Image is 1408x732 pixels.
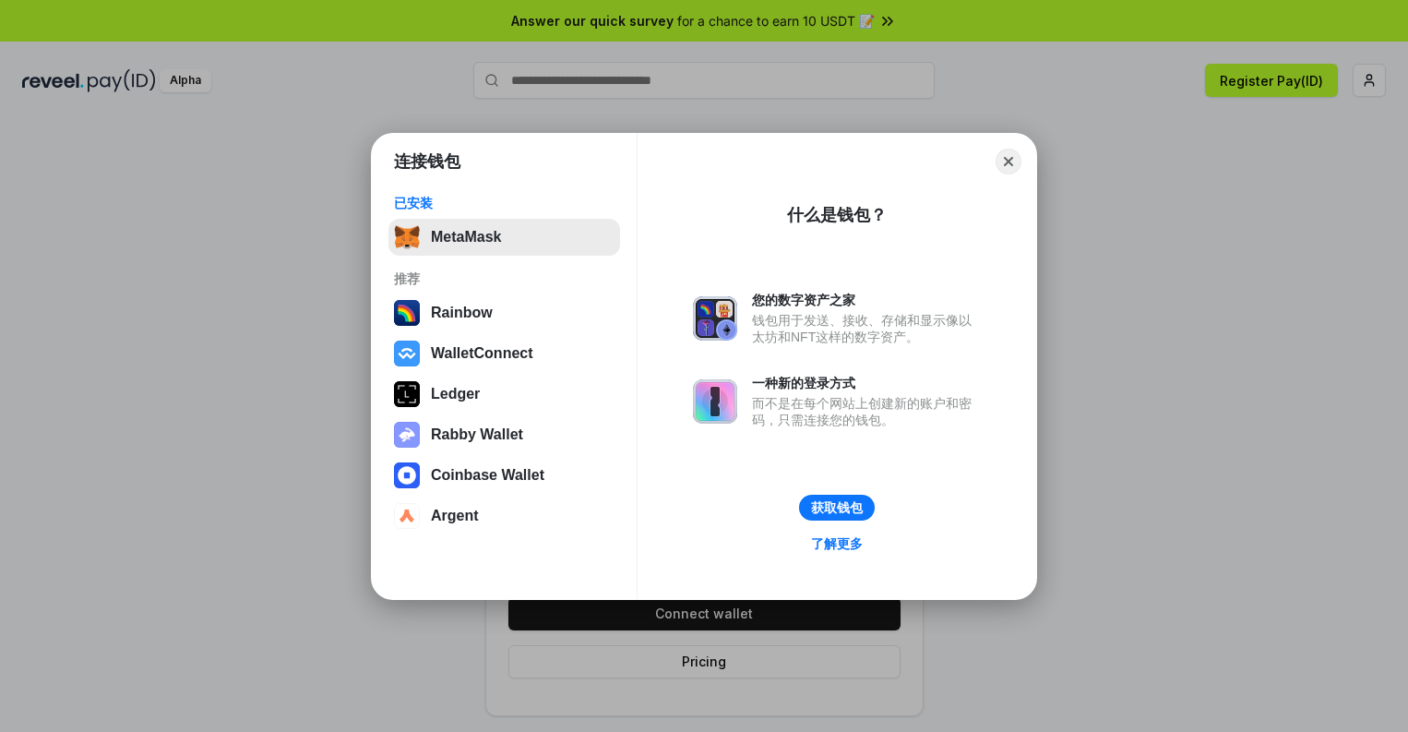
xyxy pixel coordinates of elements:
div: 已安装 [394,195,615,211]
div: Ledger [431,386,480,402]
div: Argent [431,508,479,524]
img: svg+xml,%3Csvg%20fill%3D%22none%22%20height%3D%2233%22%20viewBox%3D%220%200%2035%2033%22%20width%... [394,224,420,250]
img: svg+xml,%3Csvg%20xmlns%3D%22http%3A%2F%2Fwww.w3.org%2F2000%2Fsvg%22%20fill%3D%22none%22%20viewBox... [693,379,737,424]
img: svg+xml,%3Csvg%20xmlns%3D%22http%3A%2F%2Fwww.w3.org%2F2000%2Fsvg%22%20width%3D%2228%22%20height%3... [394,381,420,407]
button: 获取钱包 [799,495,875,521]
img: svg+xml,%3Csvg%20xmlns%3D%22http%3A%2F%2Fwww.w3.org%2F2000%2Fsvg%22%20fill%3D%22none%22%20viewBox... [394,422,420,448]
img: svg+xml,%3Csvg%20width%3D%22120%22%20height%3D%22120%22%20viewBox%3D%220%200%20120%20120%22%20fil... [394,300,420,326]
div: MetaMask [431,229,501,246]
div: 钱包用于发送、接收、存储和显示像以太坊和NFT这样的数字资产。 [752,312,981,345]
div: WalletConnect [431,345,533,362]
a: 了解更多 [800,532,874,556]
div: 推荐 [394,270,615,287]
button: Close [996,149,1021,174]
div: 什么是钱包？ [787,204,887,226]
div: 了解更多 [811,535,863,552]
button: Rainbow [388,294,620,331]
div: Rabby Wallet [431,426,523,443]
div: 一种新的登录方式 [752,375,981,391]
button: Coinbase Wallet [388,457,620,494]
div: Rainbow [431,305,493,321]
img: svg+xml,%3Csvg%20width%3D%2228%22%20height%3D%2228%22%20viewBox%3D%220%200%2028%2028%22%20fill%3D... [394,462,420,488]
button: Argent [388,498,620,534]
h1: 连接钱包 [394,150,460,173]
button: WalletConnect [388,335,620,372]
div: 获取钱包 [811,499,863,516]
div: Coinbase Wallet [431,467,544,484]
img: svg+xml,%3Csvg%20xmlns%3D%22http%3A%2F%2Fwww.w3.org%2F2000%2Fsvg%22%20fill%3D%22none%22%20viewBox... [693,296,737,341]
div: 您的数字资产之家 [752,292,981,308]
img: svg+xml,%3Csvg%20width%3D%2228%22%20height%3D%2228%22%20viewBox%3D%220%200%2028%2028%22%20fill%3D... [394,503,420,529]
button: Ledger [388,376,620,413]
div: 而不是在每个网站上创建新的账户和密码，只需连接您的钱包。 [752,395,981,428]
img: svg+xml,%3Csvg%20width%3D%2228%22%20height%3D%2228%22%20viewBox%3D%220%200%2028%2028%22%20fill%3D... [394,341,420,366]
button: Rabby Wallet [388,416,620,453]
button: MetaMask [388,219,620,256]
